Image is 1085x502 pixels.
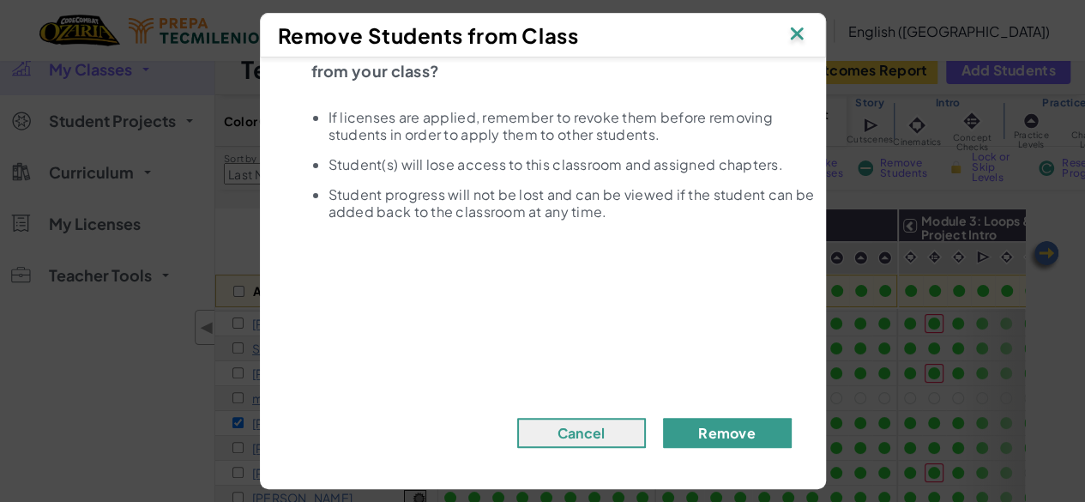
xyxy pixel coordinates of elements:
[278,22,579,48] span: Remove Students from Class
[663,418,792,448] button: Remove
[517,418,646,448] button: Cancel
[311,36,799,81] span: Are you sure you want to remove (this student / these students) from your class?
[786,22,808,48] img: IconClose.svg
[329,186,817,221] li: Student progress will not be lost and can be viewed if the student can be added back to the class...
[329,156,817,173] li: Student(s) will lose access to this classroom and assigned chapters.
[329,109,817,143] li: If licenses are applied, remember to revoke them before removing students in order to apply them ...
